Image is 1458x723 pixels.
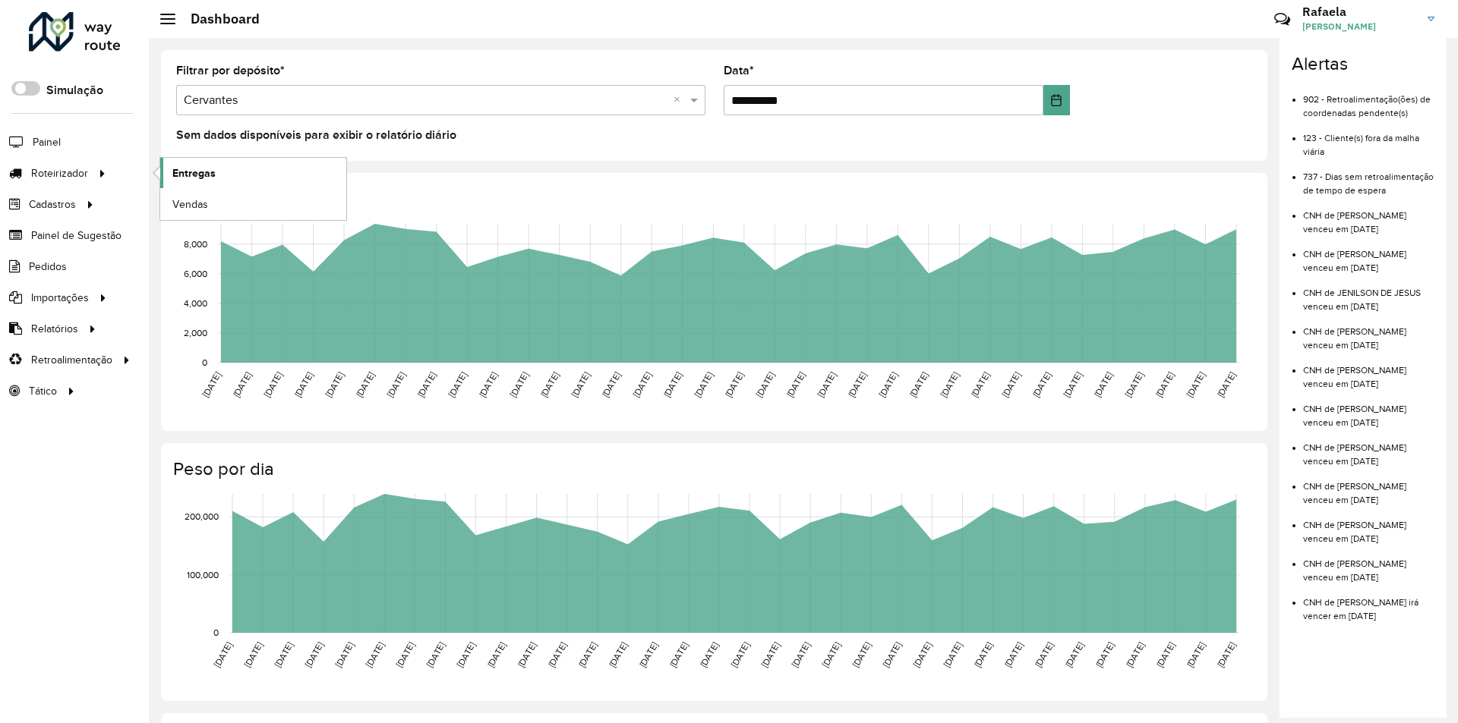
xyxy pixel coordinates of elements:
[1033,640,1055,668] text: [DATE]
[1303,275,1434,313] li: CNH de JENILSON DE JESUS venceu em [DATE]
[323,369,346,398] text: [DATE]
[1303,429,1434,468] li: CNH de [PERSON_NAME] venceu em [DATE]
[184,238,207,248] text: 8,000
[516,640,538,668] text: [DATE]
[29,383,57,399] span: Tático
[693,369,715,398] text: [DATE]
[1266,3,1299,36] a: Contato Rápido
[881,640,903,668] text: [DATE]
[546,640,568,668] text: [DATE]
[394,640,416,668] text: [DATE]
[29,259,67,275] span: Pedidos
[1062,369,1084,398] text: [DATE]
[1303,507,1434,545] li: CNH de [PERSON_NAME] venceu em [DATE]
[31,352,112,368] span: Retroalimentação
[637,640,659,668] text: [DATE]
[972,640,994,668] text: [DATE]
[1123,369,1145,398] text: [DATE]
[364,640,386,668] text: [DATE]
[213,627,219,637] text: 0
[1185,369,1207,398] text: [DATE]
[33,134,61,150] span: Painel
[173,188,1252,210] h4: Capacidade por dia
[424,640,447,668] text: [DATE]
[176,61,285,80] label: Filtrar por depósito
[1154,640,1176,668] text: [DATE]
[877,369,899,398] text: [DATE]
[211,640,233,668] text: [DATE]
[600,369,622,398] text: [DATE]
[1303,197,1434,236] li: CNH de [PERSON_NAME] venceu em [DATE]
[31,321,78,337] span: Relatórios
[187,569,219,579] text: 100,000
[1063,640,1085,668] text: [DATE]
[231,369,253,398] text: [DATE]
[29,196,76,212] span: Cadastros
[729,640,751,668] text: [DATE]
[1185,640,1207,668] text: [DATE]
[160,158,346,188] a: Entregas
[724,61,754,80] label: Data
[292,369,314,398] text: [DATE]
[46,81,103,99] label: Simulação
[939,369,961,398] text: [DATE]
[1292,53,1434,75] h4: Alertas
[354,369,376,398] text: [DATE]
[31,290,89,306] span: Importações
[172,196,208,212] span: Vendas
[1303,81,1434,120] li: 902 - Retroalimentação(ões) de coordenadas pendente(s)
[1302,20,1416,33] span: [PERSON_NAME]
[576,640,598,668] text: [DATE]
[1303,584,1434,623] li: CNH de [PERSON_NAME] irá vencer em [DATE]
[667,640,690,668] text: [DATE]
[173,458,1252,480] h4: Peso por dia
[1215,369,1237,398] text: [DATE]
[820,640,842,668] text: [DATE]
[661,369,683,398] text: [DATE]
[200,369,222,398] text: [DATE]
[1030,369,1052,398] text: [DATE]
[415,369,437,398] text: [DATE]
[184,298,207,308] text: 4,000
[1043,85,1070,115] button: Choose Date
[911,640,933,668] text: [DATE]
[477,369,499,398] text: [DATE]
[184,328,207,338] text: 2,000
[1153,369,1176,398] text: [DATE]
[816,369,838,398] text: [DATE]
[1303,120,1434,159] li: 123 - Cliente(s) fora da malha viária
[538,369,560,398] text: [DATE]
[631,369,653,398] text: [DATE]
[1303,236,1434,275] li: CNH de [PERSON_NAME] venceu em [DATE]
[175,11,260,27] h2: Dashboard
[1124,640,1146,668] text: [DATE]
[754,369,776,398] text: [DATE]
[242,640,264,668] text: [DATE]
[1303,391,1434,429] li: CNH de [PERSON_NAME] venceu em [DATE]
[262,369,284,398] text: [DATE]
[31,165,88,181] span: Roteirizador
[784,369,806,398] text: [DATE]
[846,369,868,398] text: [DATE]
[1092,369,1114,398] text: [DATE]
[1093,640,1116,668] text: [DATE]
[759,640,781,668] text: [DATE]
[31,228,121,244] span: Painel de Sugestão
[160,189,346,219] a: Vendas
[674,91,686,109] span: Clear all
[570,369,592,398] text: [DATE]
[273,640,295,668] text: [DATE]
[698,640,720,668] text: [DATE]
[176,126,456,144] label: Sem dados disponíveis para exibir o relatório diário
[907,369,929,398] text: [DATE]
[333,640,355,668] text: [DATE]
[607,640,629,668] text: [DATE]
[508,369,530,398] text: [DATE]
[723,369,745,398] text: [DATE]
[184,268,207,278] text: 6,000
[942,640,964,668] text: [DATE]
[1000,369,1022,398] text: [DATE]
[969,369,991,398] text: [DATE]
[1303,352,1434,391] li: CNH de [PERSON_NAME] venceu em [DATE]
[1002,640,1024,668] text: [DATE]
